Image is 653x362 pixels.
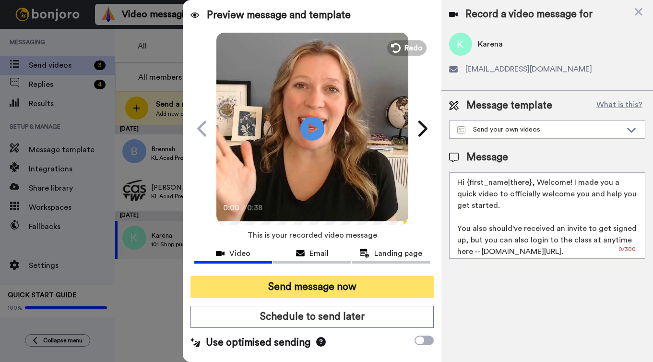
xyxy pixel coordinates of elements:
[465,63,592,75] span: [EMAIL_ADDRESS][DOMAIN_NAME]
[190,276,434,298] button: Send message now
[466,98,552,113] span: Message template
[223,202,240,214] span: 0:00
[190,306,434,328] button: Schedule to send later
[457,126,465,134] img: Message-temps.svg
[206,336,310,350] span: Use optimised sending
[449,172,645,259] textarea: Hi {first_name|there}, Welcome! I made you a quick video to officially welcome you and help you g...
[229,248,250,259] span: Video
[466,150,508,165] span: Message
[457,125,622,134] div: Send your own videos
[374,248,422,259] span: Landing page
[247,202,264,214] span: 0:38
[594,98,645,113] button: What is this?
[248,225,377,246] span: This is your recorded video message
[242,202,245,214] span: /
[309,248,329,259] span: Email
